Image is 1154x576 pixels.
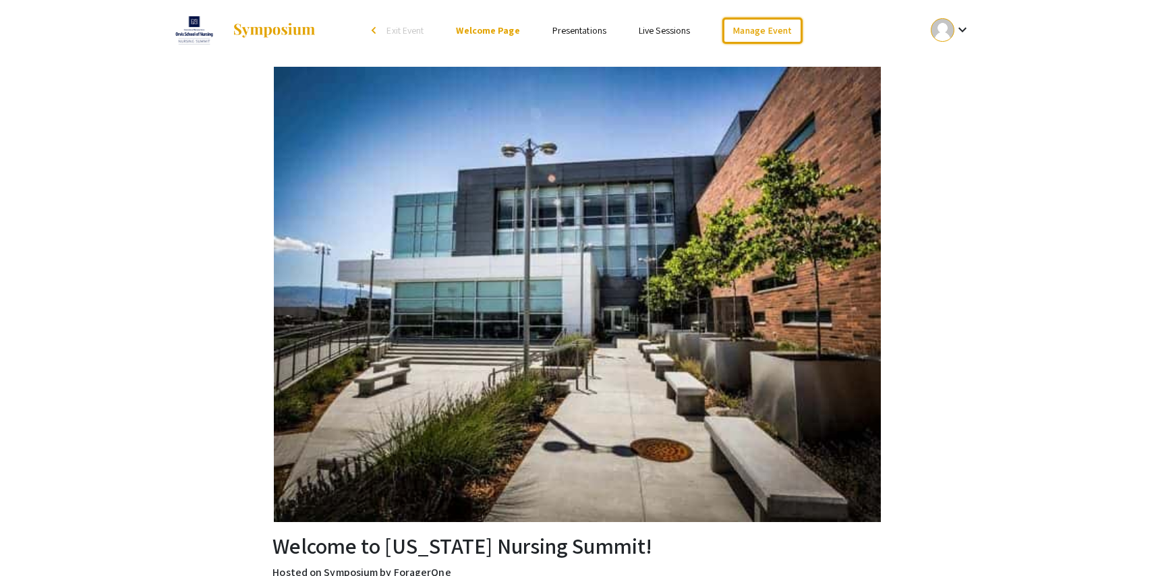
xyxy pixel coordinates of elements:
[386,24,424,36] span: Exit Event
[274,67,881,523] img: Nevada Nursing Summit
[10,515,57,566] iframe: Chat
[917,15,985,45] button: Expand account dropdown
[639,24,690,36] a: Live Sessions
[232,22,316,38] img: Symposium by ForagerOne
[272,533,881,558] h2: Welcome to [US_STATE] Nursing Summit!
[169,13,219,47] img: Nevada Nursing Summit
[722,18,802,44] a: Manage Event
[954,22,971,38] mat-icon: Expand account dropdown
[372,26,380,34] div: arrow_back_ios
[169,13,317,47] a: Nevada Nursing Summit
[456,24,519,36] a: Welcome Page
[552,24,606,36] a: Presentations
